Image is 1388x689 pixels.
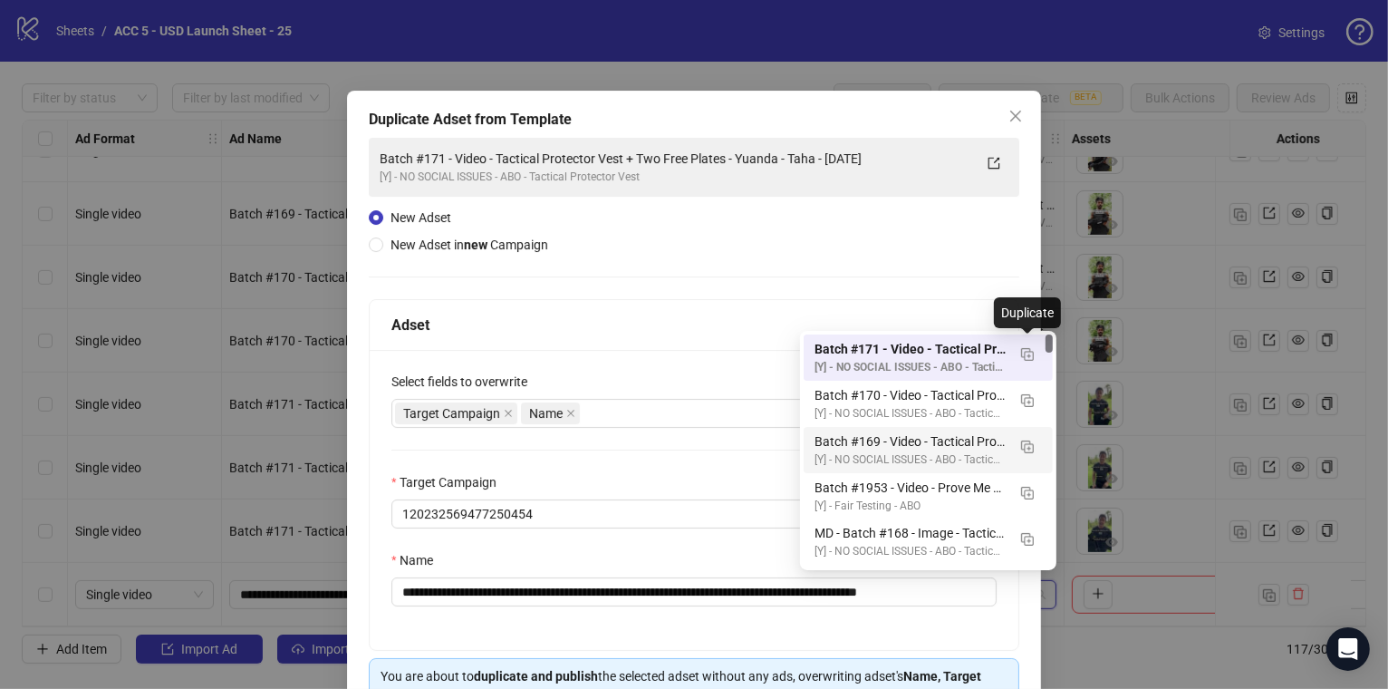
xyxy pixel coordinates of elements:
[814,339,1006,359] div: Batch #171 - Video - Tactical Protector Vest + Two Free Plates - Yuanda - Taha - [DATE]
[804,519,1053,565] div: MD - Batch #168 - Image - Tactical Protector Vest + Two Free Plates - Yuanda - William Sampind - ...
[804,335,1053,381] div: Batch #171 - Video - Tactical Protector Vest + Two Free Plates - Yuanda - Taha - September 23
[1021,394,1034,407] img: Duplicate
[390,238,548,252] span: New Adset in Campaign
[380,149,972,169] div: Batch #171 - Video - Tactical Protector Vest + Two Free Plates - Yuanda - Taha - [DATE]
[395,403,517,424] span: Target Campaign
[1021,533,1034,546] img: Duplicate
[1021,487,1034,500] img: Duplicate
[804,473,1053,519] div: Batch #1953 - Video - Prove Me Wrong Charlie Hat - Yuanda - Tiktok Video - Sep 22
[1001,102,1030,131] button: Close
[814,478,1006,498] div: Batch #1953 - Video - Prove Me Wrong [PERSON_NAME] - Yuanda - Tiktok Video - [DATE]
[402,500,986,528] span: 120232569477250454
[804,381,1053,427] div: Batch #170 - Video - Tactical Protector Vest + Two Free Plates - Yuanda - Taha - September 23
[804,427,1053,473] div: Batch #169 - Video - Tactical Protector Vest + Two Free Plates - Yuanda - Taha - September 23
[1013,478,1042,507] button: Duplicate
[391,550,445,570] label: Name
[1013,523,1042,552] button: Duplicate
[403,403,500,423] span: Target Campaign
[369,109,1019,131] div: Duplicate Adset from Template
[529,403,563,423] span: Name
[464,238,487,252] strong: new
[814,523,1006,543] div: MD - Batch #168 - Image - Tactical Protector Vest + Two Free Plates - [PERSON_NAME] - [DATE]
[814,432,1006,451] div: Batch #169 - Video - Tactical Protector Vest + Two Free Plates - Yuanda - Taha - [DATE]
[988,157,1000,170] span: export
[804,565,1053,611] div: MD - Batch #167 - Video - Tactical Protector Vest + Two Free Plates - Yuanda - Ravo Rakoto - Sept...
[391,577,997,607] input: Name
[566,409,575,418] span: close
[1021,348,1034,361] img: Duplicate
[391,314,997,336] div: Adset
[1013,432,1042,461] button: Duplicate
[1021,441,1034,453] img: Duplicate
[1326,627,1370,671] div: Open Intercom Messenger
[380,169,972,186] div: [Y] - NO SOCIAL ISSUES - ABO - Tactical Protector Vest
[391,372,539,392] label: Select fields to overwrite
[814,543,1006,560] div: [Y] - NO SOCIAL ISSUES - ABO - Tactical Protector Vest
[504,409,513,418] span: close
[391,472,508,492] label: Target Campaign
[814,385,1006,405] div: Batch #170 - Video - Tactical Protector Vest + Two Free Plates - Yuanda - Taha - [DATE]
[1013,385,1042,414] button: Duplicate
[1008,109,1023,123] span: close
[814,498,1006,515] div: [Y] - Fair Testing - ABO
[474,669,598,684] strong: duplicate and publish
[390,210,451,225] span: New Adset
[521,403,580,424] span: Name
[1013,339,1042,368] button: Duplicate
[814,359,1006,376] div: [Y] - NO SOCIAL ISSUES - ABO - Tactical Protector Vest
[814,451,1006,469] div: [Y] - NO SOCIAL ISSUES - ABO - Tactical Protector Vest
[814,405,1006,422] div: [Y] - NO SOCIAL ISSUES - ABO - Tactical Protector Vest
